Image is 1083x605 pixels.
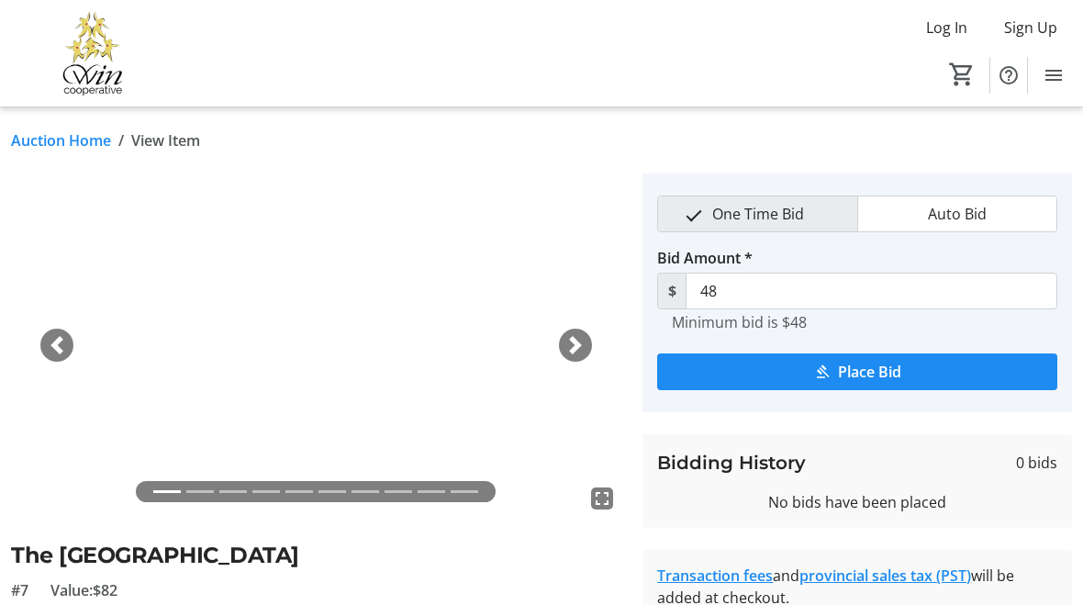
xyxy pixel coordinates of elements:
[701,196,815,231] span: One Time Bid
[11,7,174,99] img: Victoria Women In Need Community Cooperative's Logo
[672,313,807,331] tr-hint: Minimum bid is $48
[799,566,971,586] a: provincial sales tax (PST)
[838,361,901,383] span: Place Bid
[11,539,620,572] h2: The [GEOGRAPHIC_DATA]
[131,129,200,151] span: View Item
[1035,57,1072,94] button: Menu
[657,353,1057,390] button: Place Bid
[657,247,753,269] label: Bid Amount *
[1004,17,1057,39] span: Sign Up
[118,129,124,151] span: /
[657,566,773,586] a: Transaction fees
[1016,452,1057,474] span: 0 bids
[591,487,613,510] mat-icon: fullscreen
[917,196,998,231] span: Auto Bid
[11,129,111,151] a: Auction Home
[990,57,1027,94] button: Help
[926,17,967,39] span: Log In
[11,579,28,601] span: #7
[11,174,620,517] img: Image
[657,491,1057,513] div: No bids have been placed
[657,273,687,309] span: $
[657,449,806,476] h3: Bidding History
[50,579,117,601] span: Value: $82
[989,13,1072,42] button: Sign Up
[911,13,982,42] button: Log In
[945,58,978,91] button: Cart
